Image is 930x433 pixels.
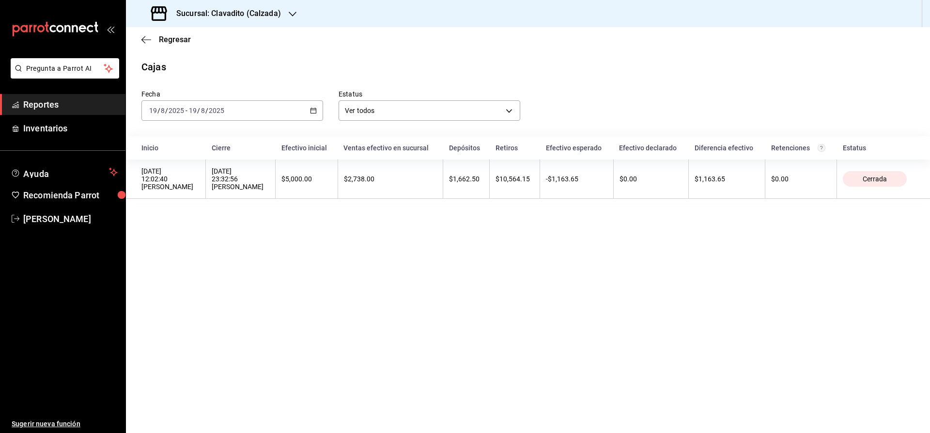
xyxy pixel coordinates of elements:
label: Fecha [141,91,323,97]
div: Efectivo inicial [281,144,332,152]
div: Retiros [496,144,534,152]
label: Estatus [339,91,520,97]
span: - [186,107,187,114]
div: [DATE] 12:02:40 [PERSON_NAME] [141,167,200,191]
svg: Total de retenciones de propinas registradas [818,144,825,152]
button: open_drawer_menu [107,25,114,33]
div: Depósitos [449,144,484,152]
span: Inventarios [23,122,118,135]
div: Ventas efectivo en sucursal [343,144,437,152]
div: $0.00 [620,175,683,183]
input: ---- [208,107,225,114]
div: $10,564.15 [496,175,534,183]
input: -- [188,107,197,114]
div: Retenciones [771,144,831,152]
input: ---- [168,107,185,114]
span: Pregunta a Parrot AI [26,64,104,74]
span: Ayuda [23,166,105,178]
div: Efectivo esperado [546,144,607,152]
input: -- [149,107,157,114]
span: Cerrada [859,175,891,183]
div: $5,000.00 [281,175,331,183]
button: Pregunta a Parrot AI [11,58,119,79]
div: Estatus [843,144,914,152]
div: Efectivo declarado [619,144,683,152]
a: Pregunta a Parrot AI [7,70,119,80]
div: Ver todos [339,100,520,121]
span: Reportes [23,98,118,111]
span: [PERSON_NAME] [23,212,118,225]
div: [DATE] 23:32:56 [PERSON_NAME] [212,167,269,191]
div: Diferencia efectivo [695,144,759,152]
div: Inicio [141,144,200,152]
div: $2,738.00 [344,175,437,183]
span: Sugerir nueva función [12,419,118,429]
div: Cajas [141,60,166,74]
span: Recomienda Parrot [23,189,118,202]
button: Regresar [141,35,191,44]
span: / [157,107,160,114]
div: $0.00 [771,175,831,183]
h3: Sucursal: Clavadito (Calzada) [169,8,281,19]
span: Regresar [159,35,191,44]
div: Cierre [212,144,270,152]
div: $1,163.65 [695,175,759,183]
input: -- [160,107,165,114]
div: $1,662.50 [449,175,483,183]
span: / [165,107,168,114]
span: / [205,107,208,114]
input: -- [201,107,205,114]
span: / [197,107,200,114]
div: -$1,163.65 [546,175,607,183]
